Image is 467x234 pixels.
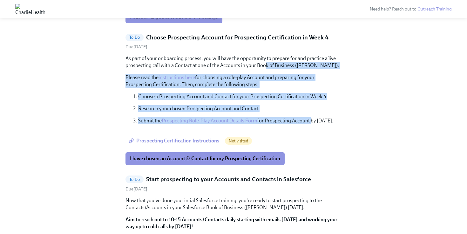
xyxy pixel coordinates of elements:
[125,186,147,192] span: Friday, August 29th 2025, 10:00 am
[138,105,342,112] p: Research your chosen Prospecting Account and Contact
[125,55,342,69] p: As part of your onboarding process, you will have the opportunity to prepare for and practice a l...
[125,33,342,50] a: To DoChoose Prospecting Account for Prospecting Certification in Week 4Due[DATE]
[125,197,342,211] p: Now that you've done your intial Salesforce training, you're ready to start prospecting to the Co...
[146,33,328,42] h5: Choose Prospecting Account for Prospecting Certification in Week 4
[146,175,311,183] h5: Start prospecting to your Accounts and Contacts in Salesforce
[130,138,219,144] span: Prospecting Certification Instructions
[138,117,342,124] p: Submit the for Prospecting Account by [DATE].
[125,35,144,40] span: To Do
[125,152,285,165] button: I have chosen an Account & Contact for my Prospecting Certification
[162,118,257,124] a: Prospecting Role-Play Account Details Form
[125,44,147,50] span: Due [DATE]
[125,74,342,88] p: Please read the for choosing a role-play Account and preparing for your Prospecting Certification...
[15,4,45,14] img: CharlieHealth
[125,134,224,147] a: Prospecting Certification Instructions
[125,177,144,182] span: To Do
[159,74,195,80] a: instructions here
[130,155,280,162] span: I have chosen an Account & Contact for my Prospecting Certification
[417,6,452,12] a: Outreach Training
[138,93,342,100] p: Choose a Prospecting Account and Contact for your Prospecting Certification in Week 4
[125,217,337,230] strong: Aim to reach out to 10-15 Accounts/Contacts daily starting with emails [DATE] and working your wa...
[225,139,252,143] span: Not visited
[370,6,452,12] span: Need help? Reach out to
[125,175,342,192] a: To DoStart prospecting to your Accounts and Contacts in SalesforceDue[DATE]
